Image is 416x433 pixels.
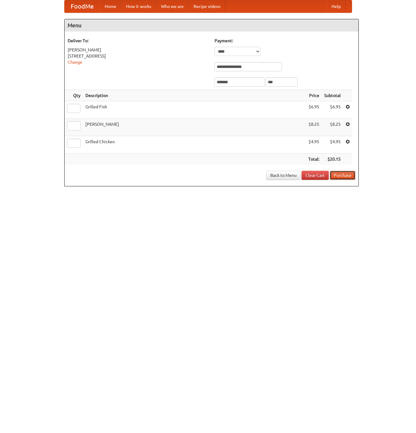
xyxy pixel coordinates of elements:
[306,119,322,136] td: $8.25
[322,101,343,119] td: $6.95
[68,53,208,59] div: [STREET_ADDRESS]
[215,38,355,44] h5: Payment:
[306,136,322,154] td: $4.95
[68,38,208,44] h5: Deliver To:
[65,19,358,32] h4: Menu
[83,136,306,154] td: Grilled Chicken
[322,136,343,154] td: $4.95
[68,47,208,53] div: [PERSON_NAME]
[306,101,322,119] td: $6.95
[302,171,329,180] a: Clear Cart
[65,90,83,101] th: Qty
[83,90,306,101] th: Description
[100,0,121,13] a: Home
[83,119,306,136] td: [PERSON_NAME]
[121,0,156,13] a: How it works
[306,90,322,101] th: Price
[83,101,306,119] td: Grilled Fish
[65,0,100,13] a: FoodMe
[68,60,82,65] a: Change
[306,154,322,165] th: Total:
[266,171,301,180] a: Back to Menu
[322,154,343,165] th: $20.15
[322,119,343,136] td: $8.25
[189,0,225,13] a: Recipe videos
[330,171,355,180] button: Purchase
[322,90,343,101] th: Subtotal
[327,0,346,13] a: Help
[156,0,189,13] a: Who we are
